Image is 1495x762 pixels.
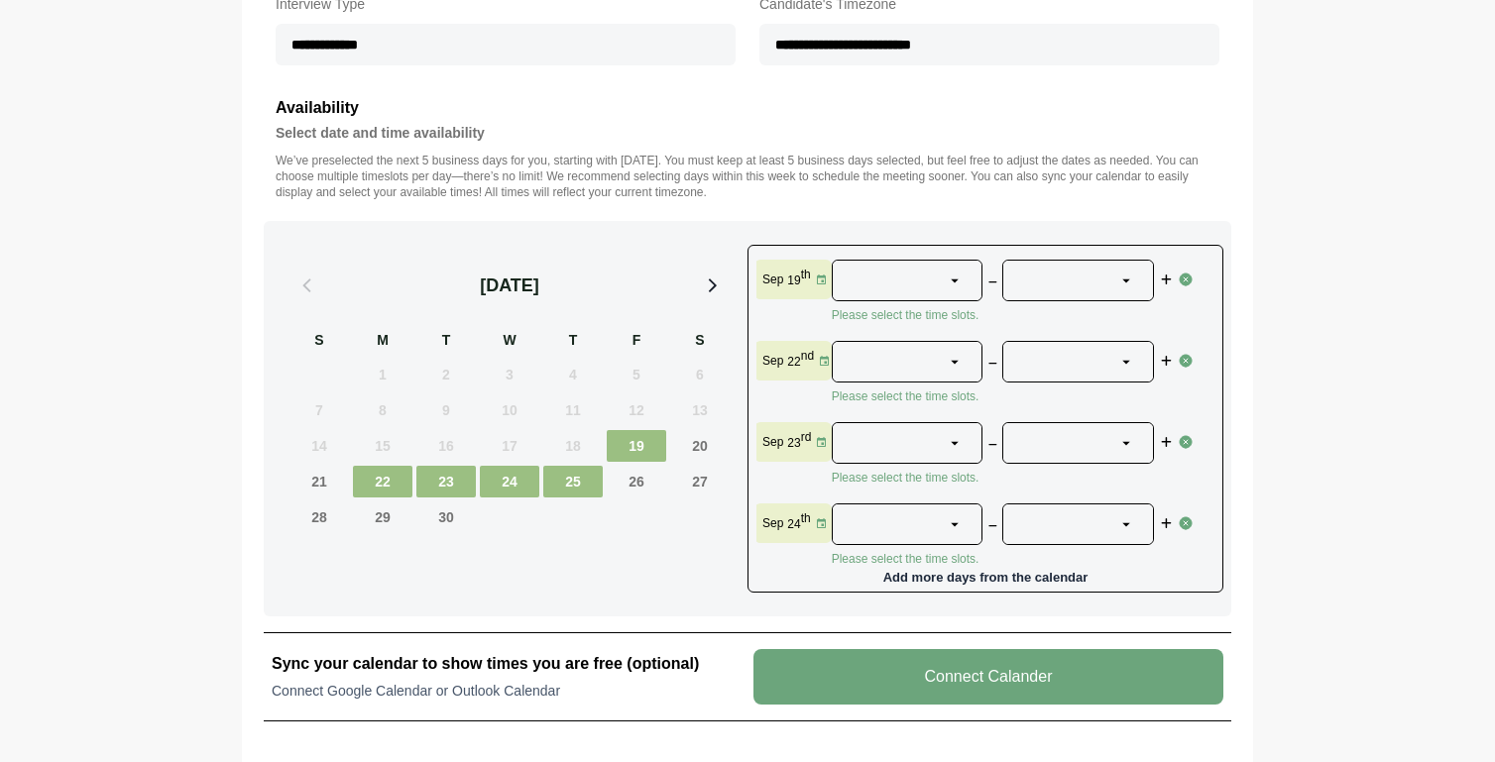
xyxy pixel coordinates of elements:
[670,329,730,355] div: S
[416,329,476,355] div: T
[801,349,814,363] sup: nd
[670,466,730,497] span: Saturday, September 27, 2025
[480,359,539,390] span: Wednesday, September 3, 2025
[276,95,1219,121] h3: Availability
[543,359,603,390] span: Thursday, September 4, 2025
[416,394,476,426] span: Tuesday, September 9, 2025
[607,466,666,497] span: Friday, September 26, 2025
[832,551,1179,567] p: Please select the time slots.
[272,652,742,676] h2: Sync your calendar to show times you are free (optional)
[480,430,539,462] span: Wednesday, September 17, 2025
[480,272,539,299] div: [DATE]
[480,329,539,355] div: W
[416,430,476,462] span: Tuesday, September 16, 2025
[543,329,603,355] div: T
[289,430,349,462] span: Sunday, September 14, 2025
[543,466,603,497] span: Thursday, September 25, 2025
[480,466,539,497] span: Wednesday, September 24, 2025
[607,329,666,355] div: F
[272,681,742,701] p: Connect Google Calendar or Outlook Calendar
[787,355,800,369] strong: 22
[543,394,603,426] span: Thursday, September 11, 2025
[607,394,666,426] span: Friday, September 12, 2025
[353,430,412,462] span: Monday, September 15, 2025
[607,430,666,462] span: Friday, September 19, 2025
[762,515,783,531] p: Sep
[276,153,1219,200] p: We’ve preselected the next 5 business days for you, starting with [DATE]. You must keep at least ...
[801,268,811,281] sup: th
[787,517,800,531] strong: 24
[289,394,349,426] span: Sunday, September 7, 2025
[289,501,349,533] span: Sunday, September 28, 2025
[753,649,1223,705] v-button: Connect Calander
[832,307,1179,323] p: Please select the time slots.
[543,430,603,462] span: Thursday, September 18, 2025
[607,359,666,390] span: Friday, September 5, 2025
[353,394,412,426] span: Monday, September 8, 2025
[480,394,539,426] span: Wednesday, September 10, 2025
[670,359,730,390] span: Saturday, September 6, 2025
[289,466,349,497] span: Sunday, September 21, 2025
[787,436,800,450] strong: 23
[801,511,811,525] sup: th
[762,434,783,450] p: Sep
[416,359,476,390] span: Tuesday, September 2, 2025
[670,430,730,462] span: Saturday, September 20, 2025
[670,394,730,426] span: Saturday, September 13, 2025
[353,501,412,533] span: Monday, September 29, 2025
[762,353,783,369] p: Sep
[353,359,412,390] span: Monday, September 1, 2025
[756,563,1214,584] p: Add more days from the calendar
[416,466,476,497] span: Tuesday, September 23, 2025
[832,388,1179,404] p: Please select the time slots.
[353,466,412,497] span: Monday, September 22, 2025
[762,272,783,287] p: Sep
[416,501,476,533] span: Tuesday, September 30, 2025
[353,329,412,355] div: M
[289,329,349,355] div: S
[801,430,812,444] sup: rd
[276,121,1219,145] h4: Select date and time availability
[832,470,1179,486] p: Please select the time slots.
[787,273,800,287] strong: 19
